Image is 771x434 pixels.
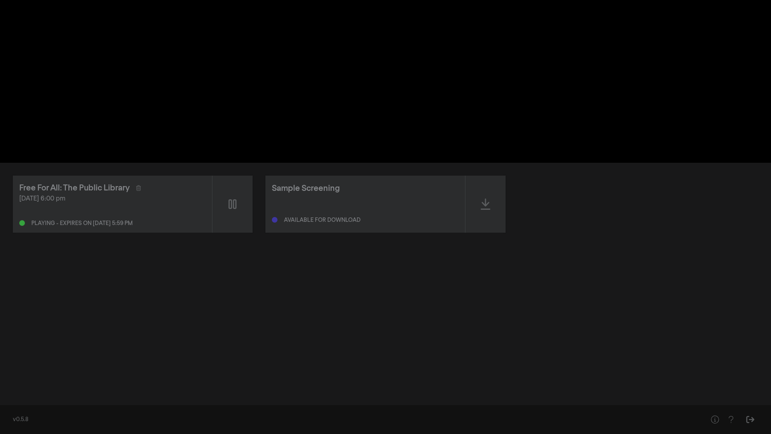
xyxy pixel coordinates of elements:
[19,194,206,204] div: [DATE] 6:00 pm
[284,217,361,223] div: Available for download
[272,182,340,194] div: Sample Screening
[13,416,691,424] div: v0.5.8
[723,411,739,428] button: Help
[742,411,758,428] button: Sign Out
[19,182,130,194] div: Free For All: The Public Library
[707,411,723,428] button: Help
[31,221,133,226] div: Playing - expires on [DATE] 5:59 pm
